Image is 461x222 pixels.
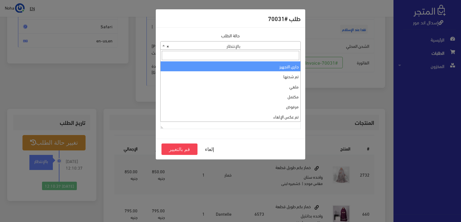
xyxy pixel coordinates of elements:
[161,91,300,101] li: مكتمل
[161,61,300,71] li: جاري التجهيز
[161,42,300,50] span: بالإنتظار
[161,71,300,81] li: تم شحنها
[161,112,300,122] li: تم عكس الإلغاء
[161,82,300,91] li: ملغي
[161,101,300,111] li: مرفوض
[167,42,169,50] span: ×
[160,41,301,50] span: بالإنتظار
[197,143,221,155] button: إلغاء
[268,14,301,23] h5: طلب #70031
[221,32,240,39] label: حالة الطلب
[7,181,30,204] iframe: Drift Widget Chat Controller
[161,143,197,155] button: قم بالتغيير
